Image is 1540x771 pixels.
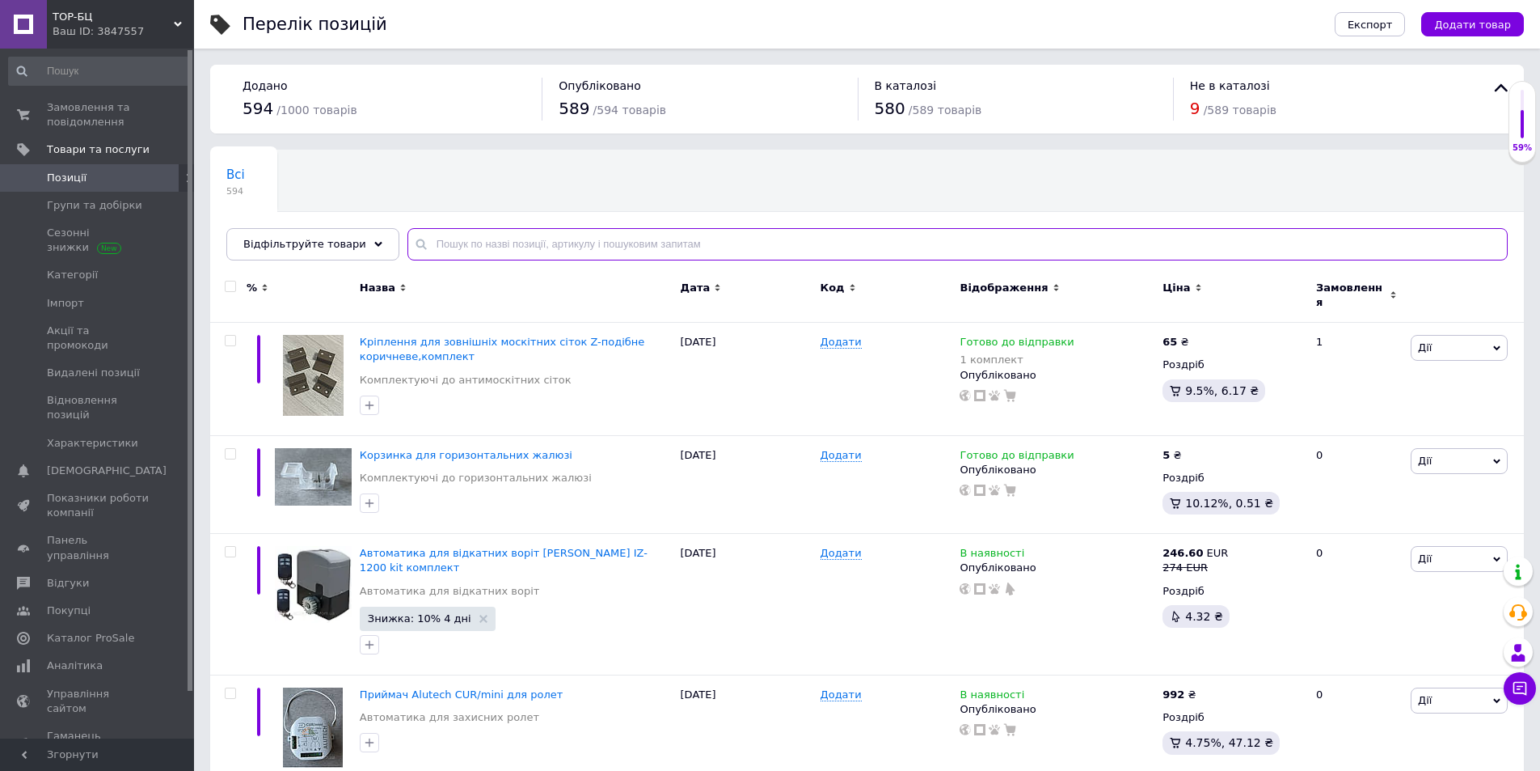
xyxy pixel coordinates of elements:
span: Характеристики [47,436,138,451]
span: 9 [1190,99,1200,118]
span: Позиції [47,171,86,185]
div: Роздріб [1162,358,1302,372]
span: Покупці [47,604,91,618]
div: EUR [1162,546,1228,561]
div: 1 [1306,323,1407,436]
span: Назва [360,281,395,295]
span: Дата [681,281,711,295]
span: Приймач Alutech CUR/mini для ролет [360,688,563,701]
span: Готово до відправки [960,449,1074,466]
a: Комплектуючі до антимоскітних сіток [360,373,572,388]
a: Комплектуючі до горизонтальних жалюзі [360,471,592,485]
span: Каталог ProSale [47,631,134,646]
span: Ціна [1162,281,1190,295]
div: [DATE] [677,435,816,534]
a: Автоматика для відкатних воріт [PERSON_NAME] IZ-1200 kit комплект [360,547,648,574]
div: Роздріб [1162,584,1302,599]
div: ₴ [1162,335,1188,349]
div: ₴ [1162,688,1196,702]
b: 992 [1162,688,1184,701]
span: TOP-БЦ [53,10,174,24]
span: Додати [821,688,862,701]
img: Корзинка для горизонтальних жалюзі [275,448,352,506]
div: 274 EUR [1162,561,1228,575]
span: Готово до відправки [960,336,1074,353]
div: Ваш ID: 3847557 [53,24,194,39]
div: 0 [1306,534,1407,676]
span: 10.12%, 0.51 ₴ [1185,497,1273,510]
span: 580 [875,99,905,118]
span: Панель управління [47,533,150,562]
span: / 589 товарів [909,104,981,116]
input: Пошук [8,57,191,86]
div: Автозаповнення характеристик [210,212,431,273]
span: 594 [226,185,245,197]
span: Знижка: 10% 4 дні [368,613,471,624]
span: Акції та промокоди [47,324,150,353]
div: Роздріб [1162,710,1302,725]
span: 589 [559,99,589,118]
span: В каталозі [875,79,937,92]
span: Сезонні знижки [47,226,150,255]
div: Опубліковано [960,463,1154,477]
span: 594 [243,99,273,118]
div: Роздріб [1162,471,1302,485]
span: Додано [243,79,287,92]
b: 246.60 [1162,547,1203,559]
span: Показники роботи компанії [47,491,150,520]
span: Товари та послуги [47,142,150,157]
input: Пошук по назві позиції, артикулу і пошуковим запитам [407,228,1508,261]
span: 9.5%, 6.17 ₴ [1185,384,1259,397]
div: [DATE] [677,323,816,436]
a: Автоматика для захисних ролет [360,710,539,725]
span: Дії [1418,553,1432,565]
div: 0 [1306,435,1407,534]
span: Дії [1418,694,1432,706]
b: 65 [1162,336,1177,348]
span: Гаманець компанії [47,729,150,758]
button: Експорт [1335,12,1406,36]
span: Не в каталозі [1190,79,1270,92]
a: Корзинка для горизонтальних жалюзі [360,449,572,461]
span: Управління сайтом [47,687,150,716]
span: % [247,281,257,295]
b: 5 [1162,449,1170,461]
span: Додати товар [1434,19,1511,31]
button: Додати товар [1421,12,1524,36]
span: Замовлення [1316,281,1386,310]
a: Кріплення для зовнішніх москітних сіток Z-подібне коричневе,комплект [360,336,645,362]
img: Автоматика для відкатних воріт Gant IZ-1200 kit комплект [275,546,352,623]
span: Дії [1418,341,1432,354]
span: Код [821,281,845,295]
span: Всі [226,167,245,182]
div: Опубліковано [960,702,1154,717]
div: Опубліковано [960,368,1154,383]
span: Опубліковано [559,79,641,92]
span: Додати [821,547,862,560]
div: 1 комплект [960,354,1074,366]
span: Автозаповнення характе... [226,229,399,244]
span: / 594 товарів [593,104,666,116]
button: Чат з покупцем [1504,672,1536,705]
span: В наявності [960,547,1024,564]
div: [DATE] [677,534,816,676]
span: Дії [1418,455,1432,467]
img: Приймач Alutech CUR/mini для ролет [283,688,343,768]
div: 59% [1509,142,1535,154]
img: Кріплення для зовнішніх москітних сіток Z-подібне коричневе,комплект [283,335,344,416]
span: Аналітика [47,659,103,673]
span: Відфільтруйте товари [243,238,366,250]
span: [DEMOGRAPHIC_DATA] [47,464,167,478]
span: Відгуки [47,576,89,591]
span: Категорії [47,268,98,282]
span: 4.32 ₴ [1185,610,1222,623]
span: Додати [821,336,862,349]
span: Видалені позиції [47,366,140,380]
span: / 589 товарів [1204,104,1276,116]
span: Групи та добірки [47,198,142,213]
div: Опубліковано [960,561,1154,575]
span: Імпорт [47,296,84,311]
